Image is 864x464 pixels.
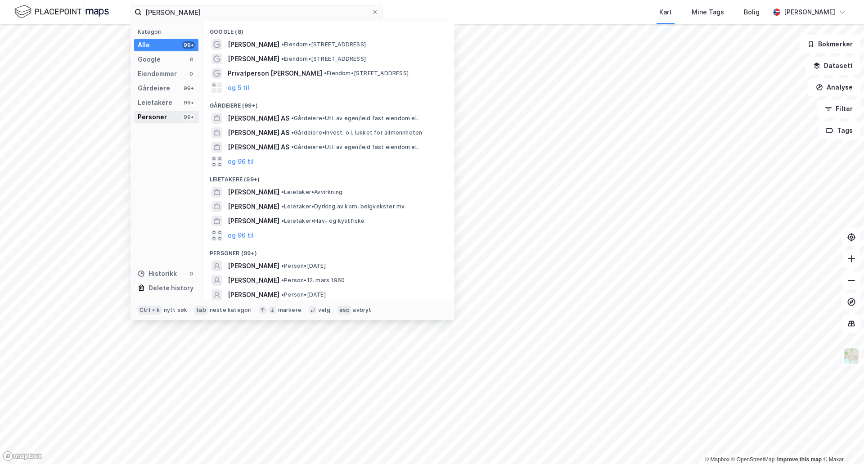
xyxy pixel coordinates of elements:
button: Bokmerker [800,35,860,53]
div: Mine Tags [692,7,724,18]
span: Leietaker • Dyrking av korn, belgvekster mv. [281,203,406,210]
div: Kontrollprogram for chat [819,421,864,464]
span: [PERSON_NAME] AS [228,127,289,138]
div: Alle [138,40,150,50]
span: • [324,70,327,77]
span: Eiendom • [STREET_ADDRESS] [281,41,366,48]
button: Tags [819,122,860,140]
div: Personer [138,112,167,122]
div: Personer (99+) [202,243,454,259]
div: 8 [188,56,195,63]
div: Delete history [148,283,193,293]
a: Improve this map [777,456,822,463]
span: [PERSON_NAME] [228,201,279,212]
span: [PERSON_NAME] AS [228,142,289,153]
input: Søk på adresse, matrikkel, gårdeiere, leietakere eller personer [142,5,371,19]
span: Leietaker • Avvirkning [281,189,342,196]
div: Google [138,54,161,65]
div: 0 [188,270,195,277]
button: og 5 til [228,82,249,93]
div: 99+ [182,99,195,106]
span: • [281,55,284,62]
div: Leietakere [138,97,172,108]
div: neste kategori [210,306,252,314]
div: Historikk [138,268,177,279]
div: Eiendommer [138,68,177,79]
div: Bolig [744,7,760,18]
span: Gårdeiere • Invest. o.l. lukket for allmennheten [291,129,422,136]
button: og 96 til [228,156,254,167]
span: Eiendom • [STREET_ADDRESS] [324,70,409,77]
span: Person • [DATE] [281,291,326,298]
div: Ctrl + k [138,306,162,315]
div: 99+ [182,85,195,92]
a: OpenStreetMap [731,456,775,463]
span: Gårdeiere • Utl. av egen/leid fast eiendom el. [291,115,418,122]
span: [PERSON_NAME] [228,261,279,271]
div: 99+ [182,113,195,121]
div: Kategori [138,28,198,35]
iframe: Chat Widget [819,421,864,464]
img: Z [843,347,860,365]
a: Mapbox [705,456,729,463]
button: Analyse [808,78,860,96]
button: Datasett [805,57,860,75]
button: og 96 til [228,230,254,241]
div: nytt søk [164,306,188,314]
span: Privatperson [PERSON_NAME] [228,68,322,79]
span: [PERSON_NAME] [228,187,279,198]
span: • [281,203,284,210]
button: Filter [817,100,860,118]
div: Kart [659,7,672,18]
span: Person • 12. mars 1960 [281,277,345,284]
span: Leietaker • Hav- og kystfiske [281,217,365,225]
div: velg [318,306,330,314]
span: • [281,189,284,195]
div: Gårdeiere (99+) [202,95,454,111]
div: esc [337,306,351,315]
span: [PERSON_NAME] [228,216,279,226]
span: Gårdeiere • Utl. av egen/leid fast eiendom el. [291,144,418,151]
span: [PERSON_NAME] [228,275,279,286]
span: [PERSON_NAME] [228,289,279,300]
span: Person • [DATE] [281,262,326,270]
span: • [281,262,284,269]
span: • [291,144,294,150]
span: [PERSON_NAME] AS [228,113,289,124]
span: • [291,115,294,122]
span: • [281,217,284,224]
span: • [281,41,284,48]
div: Leietakere (99+) [202,169,454,185]
a: Mapbox homepage [3,451,42,461]
div: 99+ [182,41,195,49]
div: avbryt [353,306,371,314]
div: Google (8) [202,21,454,37]
img: logo.f888ab2527a4732fd821a326f86c7f29.svg [14,4,109,20]
div: tab [194,306,208,315]
span: • [281,291,284,298]
div: [PERSON_NAME] [784,7,835,18]
span: • [291,129,294,136]
span: [PERSON_NAME] [228,39,279,50]
span: Eiendom • [STREET_ADDRESS] [281,55,366,63]
div: 0 [188,70,195,77]
span: • [281,277,284,284]
span: [PERSON_NAME] [228,54,279,64]
div: markere [278,306,301,314]
div: Gårdeiere [138,83,170,94]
